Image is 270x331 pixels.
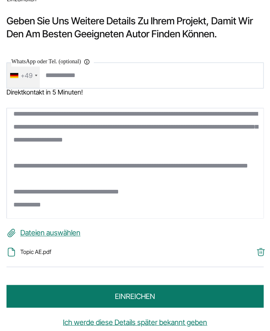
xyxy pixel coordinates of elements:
[6,88,264,96] div: Direktkontakt in 5 Minuten!
[6,15,264,41] h2: Geben Sie uns weitere Details zu Ihrem Projekt, damit wir den am besten geeigneten Autor finden k...
[6,316,264,329] a: Ich werde diese Details später bekannt geben
[7,63,40,88] div: Telephone country code
[6,247,238,257] li: Topic AE.pdf
[6,285,264,307] button: einreichen
[11,57,94,67] label: WhatsApp oder Tel. (optional)
[21,69,32,82] div: +49
[6,226,264,239] label: Dateien auswählen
